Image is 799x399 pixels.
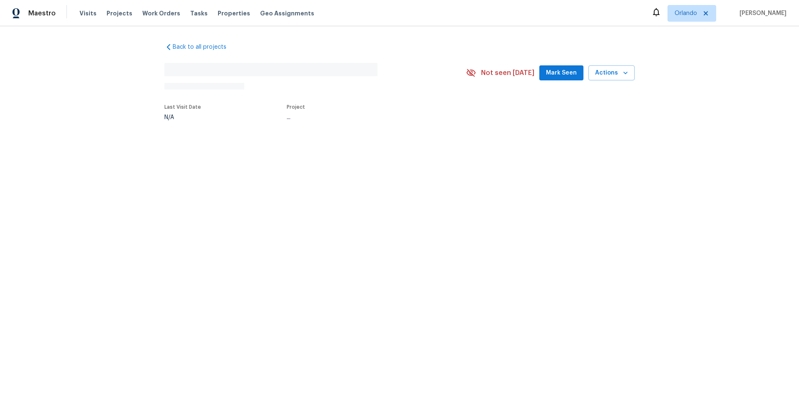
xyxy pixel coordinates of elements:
div: N/A [164,115,201,120]
button: Mark Seen [539,65,583,81]
span: Maestro [28,9,56,17]
span: Not seen [DATE] [481,69,534,77]
button: Actions [588,65,635,81]
span: Properties [218,9,250,17]
span: Work Orders [142,9,180,17]
span: Orlando [675,9,697,17]
span: Tasks [190,10,208,16]
span: Visits [79,9,97,17]
span: [PERSON_NAME] [736,9,787,17]
span: Projects [107,9,132,17]
span: Last Visit Date [164,105,201,110]
span: Project [287,105,305,110]
span: Actions [595,68,628,78]
a: Back to all projects [164,43,244,51]
span: Geo Assignments [260,9,314,17]
div: ... [287,115,447,120]
span: Mark Seen [546,68,577,78]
